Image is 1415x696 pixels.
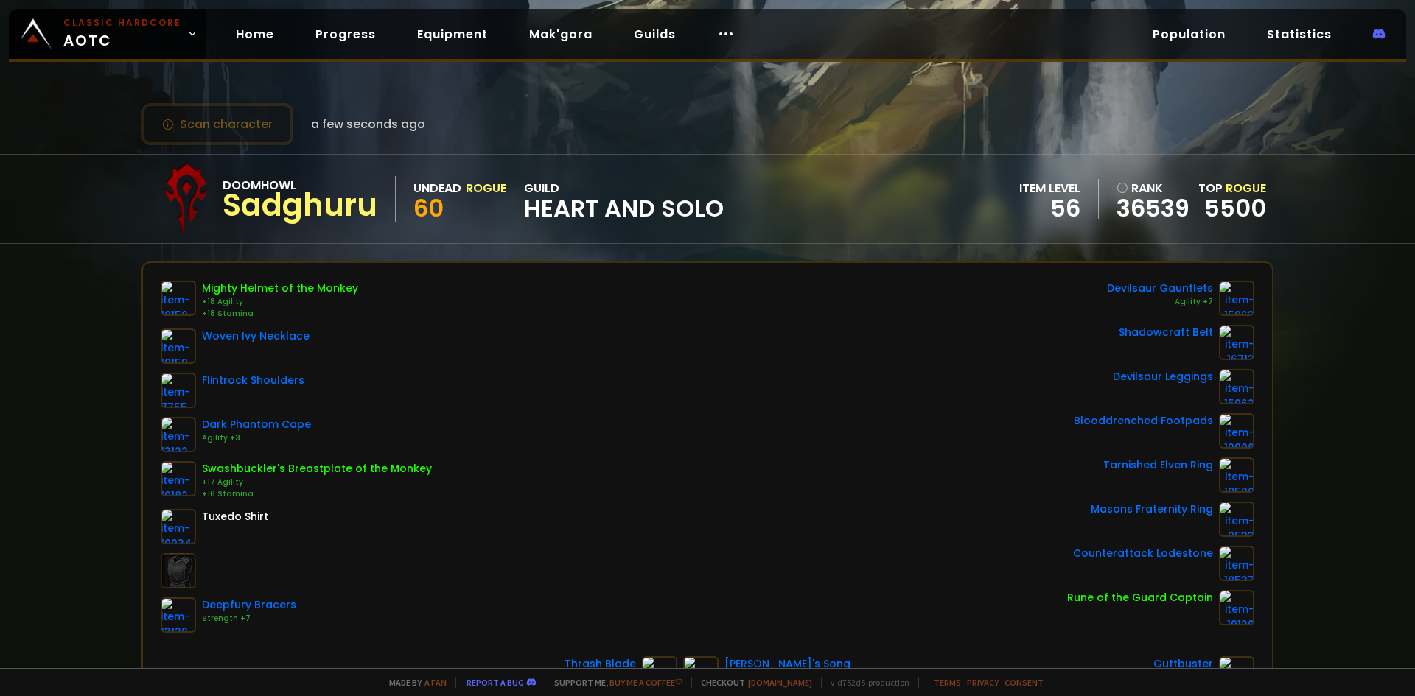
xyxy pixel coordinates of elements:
[9,9,206,59] a: Classic HardcoreAOTC
[821,677,909,688] span: v. d752d5 - production
[63,16,181,29] small: Classic Hardcore
[1117,179,1189,197] div: rank
[202,308,358,320] div: +18 Stamina
[467,677,524,688] a: Report a bug
[161,509,196,544] img: item-10034
[202,509,268,524] div: Tuxedo Shirt
[161,373,196,408] img: item-7755
[1153,656,1213,672] div: Guttbuster
[224,19,286,49] a: Home
[1219,281,1254,316] img: item-15063
[1219,325,1254,360] img: item-16713
[202,281,358,296] div: Mighty Helmet of the Monkey
[1219,413,1254,449] img: item-19906
[413,179,461,197] div: Undead
[1005,677,1044,688] a: Consent
[1107,296,1213,308] div: Agility +7
[524,197,724,219] span: Heart and Solo
[202,461,432,477] div: Swashbuckler's Breastplate of the Monkey
[1074,413,1213,429] div: Blooddrenched Footpads
[202,488,432,500] div: +16 Stamina
[934,677,961,688] a: Terms
[63,16,181,52] span: AOTC
[691,677,812,688] span: Checkout
[380,677,447,688] span: Made by
[202,477,432,488] div: +17 Agility
[202,432,311,444] div: Agility +3
[202,417,311,432] div: Dark Phantom Cape
[161,328,196,364] img: item-19159
[1019,197,1080,219] div: 56
[1067,590,1213,605] div: Rune of the Guard Captain
[466,179,506,197] div: Rogue
[1198,179,1266,197] div: Top
[311,115,425,133] span: a few seconds ago
[405,19,500,49] a: Equipment
[1073,546,1213,561] div: Counterattack Lodestone
[622,19,688,49] a: Guilds
[1219,457,1254,493] img: item-18500
[223,176,377,194] div: Doomhowl
[202,328,310,344] div: Woven Ivy Necklace
[141,103,293,145] button: Scan character
[304,19,388,49] a: Progress
[1204,191,1266,225] a: 5500
[202,296,358,308] div: +18 Agility
[1103,457,1213,473] div: Tarnished Elven Ring
[524,179,724,219] div: guild
[223,194,377,217] div: Sadghuru
[202,373,304,388] div: Flintrock Shoulders
[424,677,447,688] a: a fan
[565,656,636,672] div: Thrash Blade
[724,656,850,672] div: [PERSON_NAME]'s Song
[1141,19,1237,49] a: Population
[1107,281,1213,296] div: Devilsaur Gauntlets
[1219,369,1254,404] img: item-15062
[1091,502,1213,517] div: Masons Fraternity Ring
[545,677,682,688] span: Support me,
[161,281,196,316] img: item-10150
[202,597,296,613] div: Deepfury Bracers
[1019,179,1080,197] div: item level
[1219,546,1254,581] img: item-18537
[161,597,196,633] img: item-13120
[1113,369,1213,384] div: Devilsaur Leggings
[202,613,296,625] div: Strength +7
[1119,325,1213,340] div: Shadowcraft Belt
[517,19,604,49] a: Mak'gora
[609,677,682,688] a: Buy me a coffee
[1255,19,1344,49] a: Statistics
[1226,180,1266,197] span: Rogue
[1219,590,1254,625] img: item-19120
[161,417,196,452] img: item-13122
[413,191,444,225] span: 60
[748,677,812,688] a: [DOMAIN_NAME]
[967,677,999,688] a: Privacy
[1117,197,1189,219] a: 36539
[1219,502,1254,537] img: item-9533
[161,461,196,496] img: item-10182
